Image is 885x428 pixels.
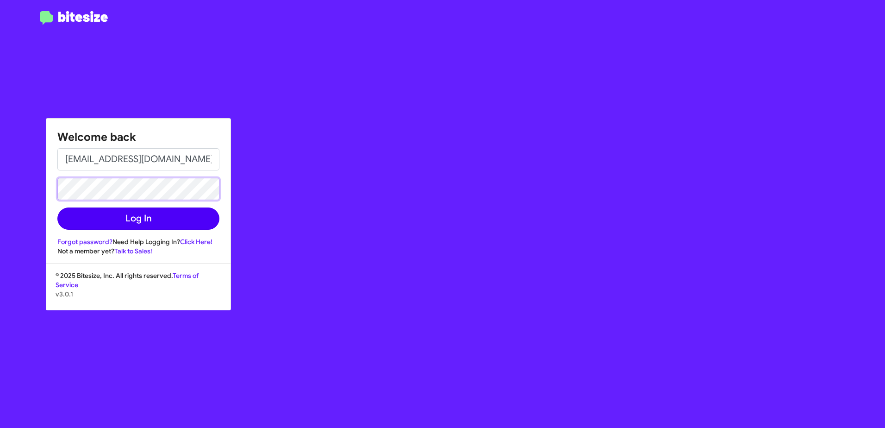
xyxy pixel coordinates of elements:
[57,238,112,246] a: Forgot password?
[114,247,152,255] a: Talk to Sales!
[57,237,219,246] div: Need Help Logging In?
[56,290,221,299] p: v3.0.1
[46,271,231,310] div: © 2025 Bitesize, Inc. All rights reserved.
[56,271,199,289] a: Terms of Service
[57,148,219,170] input: Email address
[180,238,212,246] a: Click Here!
[57,246,219,256] div: Not a member yet?
[57,130,219,145] h1: Welcome back
[57,208,219,230] button: Log In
